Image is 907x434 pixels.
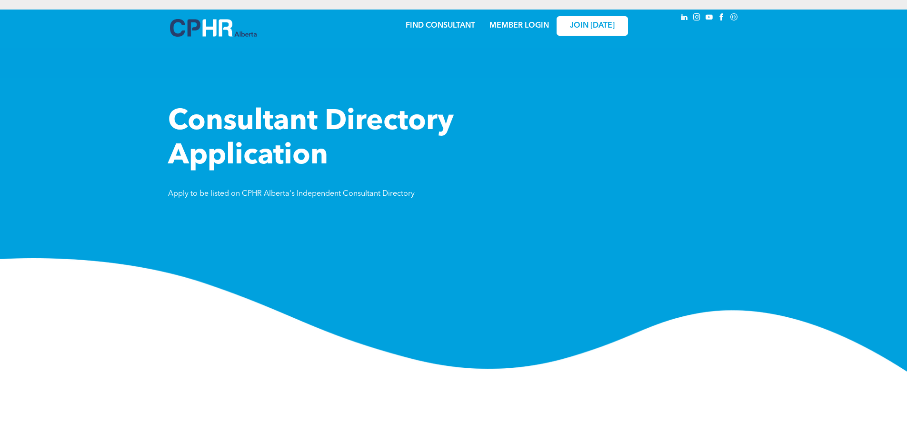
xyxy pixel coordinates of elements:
[692,12,702,25] a: instagram
[570,21,615,30] span: JOIN [DATE]
[679,12,690,25] a: linkedin
[406,22,475,30] a: FIND CONSULTANT
[489,22,549,30] a: MEMBER LOGIN
[170,19,257,37] img: A blue and white logo for cp alberta
[168,190,415,198] span: Apply to be listed on CPHR Alberta's Independent Consultant Directory
[717,12,727,25] a: facebook
[557,16,628,36] a: JOIN [DATE]
[168,108,454,171] span: Consultant Directory Application
[729,12,739,25] a: Social network
[704,12,715,25] a: youtube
